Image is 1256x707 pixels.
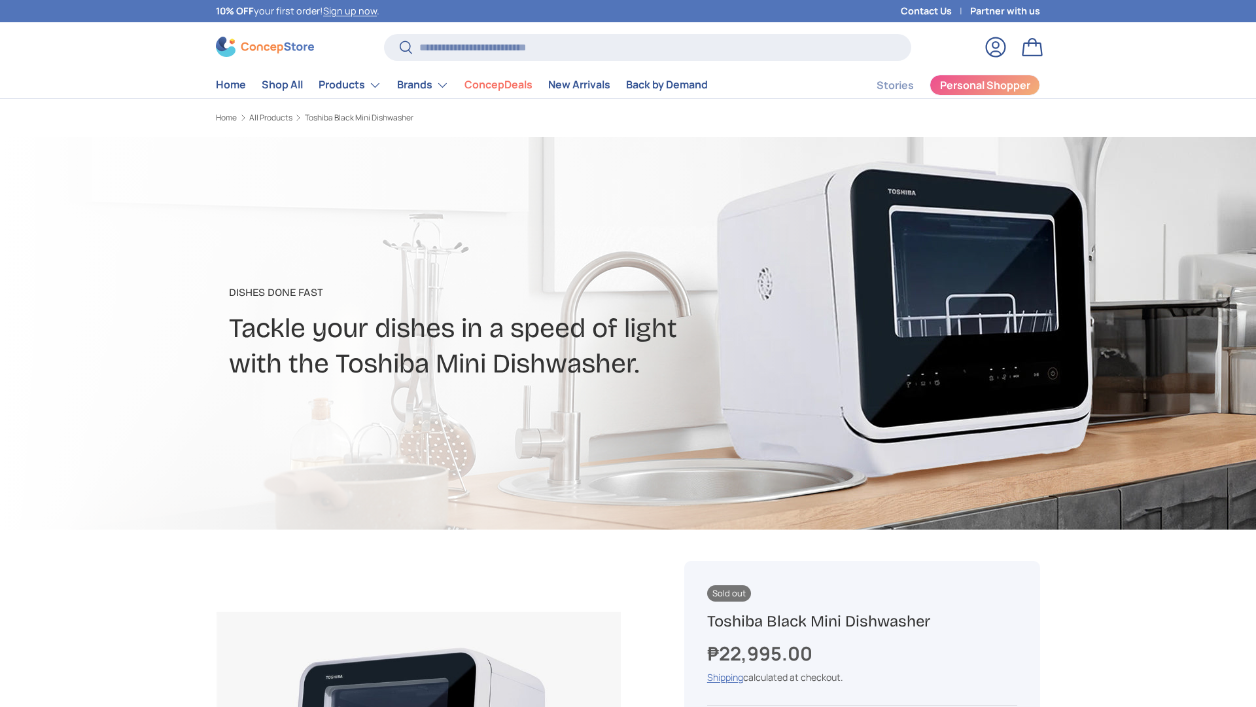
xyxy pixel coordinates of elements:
[845,72,1040,98] nav: Secondary
[901,4,970,18] a: Contact Us
[319,72,381,98] a: Products
[548,72,610,98] a: New Arrivals
[930,75,1040,96] a: Personal Shopper
[707,670,1017,684] div: calculated at checkout.
[249,114,292,122] a: All Products
[305,114,413,122] a: Toshiba Black Mini Dishwasher
[464,72,532,98] a: ConcepDeals
[216,114,237,122] a: Home
[229,311,731,382] h2: Tackle your dishes in a speed of light with the Toshiba Mini Dishwasher.
[397,72,449,98] a: Brands
[707,585,751,602] span: Sold out
[626,72,708,98] a: Back by Demand
[262,72,303,98] a: Shop All
[323,5,377,17] a: Sign up now
[216,112,653,124] nav: Breadcrumbs
[311,72,389,98] summary: Products
[707,671,743,683] a: Shipping
[216,4,379,18] p: your first order! .
[216,5,254,17] strong: 10% OFF
[877,73,914,98] a: Stories
[707,640,816,666] strong: ₱22,995.00
[389,72,457,98] summary: Brands
[229,285,731,300] p: Dishes Done Fast​
[707,611,1017,632] h1: Toshiba Black Mini Dishwasher
[216,37,314,57] img: ConcepStore
[216,72,708,98] nav: Primary
[216,72,246,98] a: Home
[940,80,1030,90] span: Personal Shopper
[970,4,1040,18] a: Partner with us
